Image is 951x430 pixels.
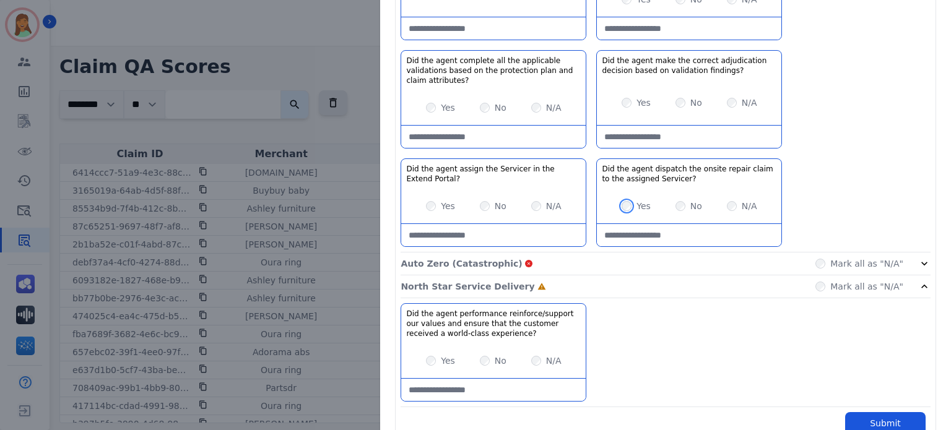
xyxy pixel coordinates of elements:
[742,200,757,212] label: N/A
[602,56,776,75] h3: Did the agent make the correct adjudication decision based on validation findings?
[690,200,702,212] label: No
[495,101,506,114] label: No
[495,200,506,212] label: No
[401,280,534,293] p: North Star Service Delivery
[830,280,903,293] label: Mark all as "N/A"
[546,200,562,212] label: N/A
[742,97,757,109] label: N/A
[830,257,903,270] label: Mark all as "N/A"
[636,200,651,212] label: Yes
[636,97,651,109] label: Yes
[602,164,776,184] h3: Did the agent dispatch the onsite repair claim to the assigned Servicer?
[690,97,702,109] label: No
[401,257,522,270] p: Auto Zero (Catastrophic)
[495,355,506,367] label: No
[546,101,562,114] label: N/A
[441,355,455,367] label: Yes
[406,164,581,184] h3: Did the agent assign the Servicer in the Extend Portal?
[406,56,581,85] h3: Did the agent complete all the applicable validations based on the protection plan and claim attr...
[441,200,455,212] label: Yes
[546,355,562,367] label: N/A
[406,309,581,338] h3: Did the agent performance reinforce/support our values and ensure that the customer received a wo...
[441,101,455,114] label: Yes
